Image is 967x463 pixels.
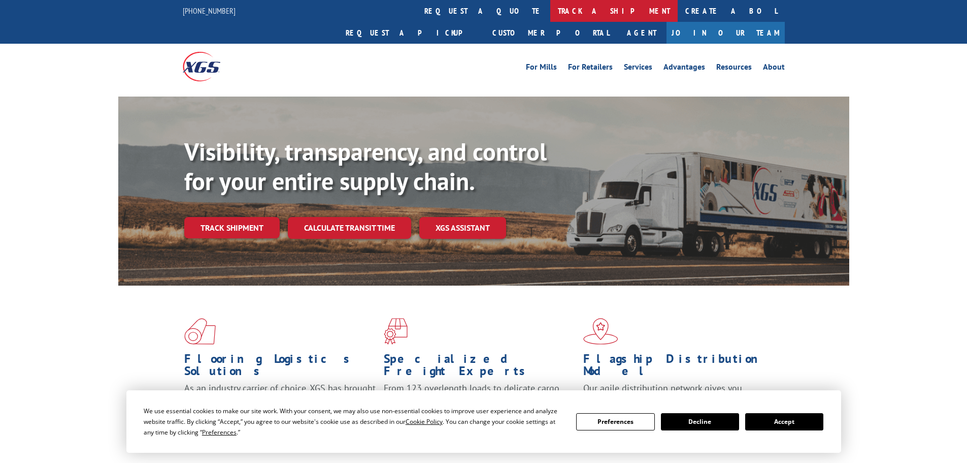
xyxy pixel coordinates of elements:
a: Agent [617,22,666,44]
a: Calculate transit time [288,217,411,239]
a: Resources [716,63,752,74]
div: We use essential cookies to make our site work. With your consent, we may also use non-essential ... [144,406,564,438]
h1: Flooring Logistics Solutions [184,353,376,382]
button: Decline [661,413,739,430]
img: xgs-icon-flagship-distribution-model-red [583,318,618,345]
a: For Retailers [568,63,613,74]
a: Services [624,63,652,74]
button: Preferences [576,413,654,430]
a: Join Our Team [666,22,785,44]
span: Preferences [202,428,237,437]
div: Cookie Consent Prompt [126,390,841,453]
span: Our agile distribution network gives you nationwide inventory management on demand. [583,382,770,406]
a: About [763,63,785,74]
a: Advantages [663,63,705,74]
a: Request a pickup [338,22,485,44]
img: xgs-icon-total-supply-chain-intelligence-red [184,318,216,345]
img: xgs-icon-focused-on-flooring-red [384,318,408,345]
a: XGS ASSISTANT [419,217,506,239]
a: Track shipment [184,217,280,238]
button: Accept [745,413,823,430]
p: From 123 overlength loads to delicate cargo, our experienced staff knows the best way to move you... [384,382,576,427]
a: Customer Portal [485,22,617,44]
b: Visibility, transparency, and control for your entire supply chain. [184,136,547,197]
span: Cookie Policy [406,417,443,426]
a: For Mills [526,63,557,74]
h1: Flagship Distribution Model [583,353,775,382]
h1: Specialized Freight Experts [384,353,576,382]
span: As an industry carrier of choice, XGS has brought innovation and dedication to flooring logistics... [184,382,376,418]
a: [PHONE_NUMBER] [183,6,236,16]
